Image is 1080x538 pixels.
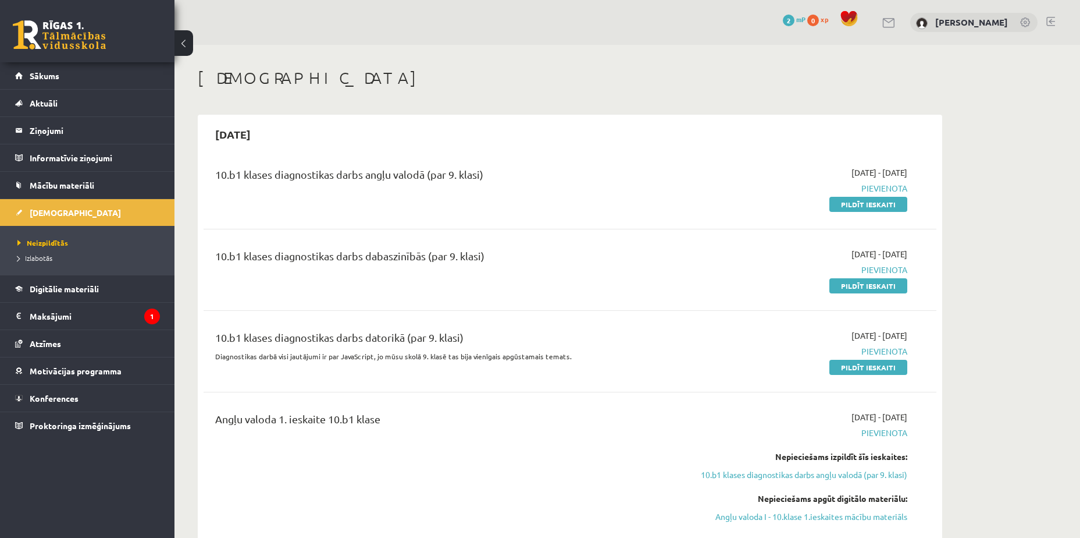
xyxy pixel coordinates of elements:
[688,264,907,276] span: Pievienota
[15,62,160,89] a: Sākums
[215,351,671,362] p: Diagnostikas darbā visi jautājumi ir par JavaScript, jo mūsu skolā 9. klasē tas bija vienīgais ap...
[15,385,160,412] a: Konferences
[821,15,828,24] span: xp
[215,167,671,188] div: 10.b1 klases diagnostikas darbs angļu valodā (par 9. klasi)
[935,16,1008,28] a: [PERSON_NAME]
[783,15,794,26] span: 2
[17,253,163,263] a: Izlabotās
[829,278,907,293] a: Pildīt ieskaiti
[30,98,58,108] span: Aktuāli
[688,469,907,481] a: 10.b1 klases diagnostikas darbs angļu valodā (par 9. klasi)
[688,511,907,523] a: Angļu valoda I - 10.klase 1.ieskaites mācību materiāls
[15,144,160,171] a: Informatīvie ziņojumi
[30,70,59,81] span: Sākums
[215,330,671,351] div: 10.b1 klases diagnostikas darbs datorikā (par 9. klasi)
[30,180,94,190] span: Mācību materiāli
[198,68,942,88] h1: [DEMOGRAPHIC_DATA]
[30,117,160,144] legend: Ziņojumi
[15,90,160,116] a: Aktuāli
[30,338,61,349] span: Atzīmes
[215,411,671,433] div: Angļu valoda 1. ieskaite 10.b1 klase
[783,15,805,24] a: 2 mP
[215,248,671,270] div: 10.b1 klases diagnostikas darbs dabaszinībās (par 9. klasi)
[30,303,160,330] legend: Maksājumi
[688,345,907,358] span: Pievienota
[204,121,262,148] h2: [DATE]
[30,144,160,171] legend: Informatīvie ziņojumi
[807,15,834,24] a: 0 xp
[916,17,928,29] img: Žaklīna Janemane
[829,197,907,212] a: Pildīt ieskaiti
[851,330,907,342] span: [DATE] - [DATE]
[30,420,131,431] span: Proktoringa izmēģinājums
[30,366,122,376] span: Motivācijas programma
[30,284,99,294] span: Digitālie materiāli
[13,20,106,49] a: Rīgas 1. Tālmācības vidusskola
[15,199,160,226] a: [DEMOGRAPHIC_DATA]
[688,427,907,439] span: Pievienota
[851,411,907,423] span: [DATE] - [DATE]
[30,207,121,218] span: [DEMOGRAPHIC_DATA]
[15,412,160,439] a: Proktoringa izmēģinājums
[30,393,79,403] span: Konferences
[688,493,907,505] div: Nepieciešams apgūt digitālo materiālu:
[15,172,160,199] a: Mācību materiāli
[15,117,160,144] a: Ziņojumi
[15,330,160,357] a: Atzīmes
[796,15,805,24] span: mP
[144,309,160,324] i: 1
[688,451,907,463] div: Nepieciešams izpildīt šīs ieskaites:
[851,167,907,179] span: [DATE] - [DATE]
[829,360,907,375] a: Pildīt ieskaiti
[851,248,907,260] span: [DATE] - [DATE]
[15,358,160,384] a: Motivācijas programma
[17,238,68,247] span: Neizpildītās
[17,238,163,248] a: Neizpildītās
[688,182,907,194] span: Pievienota
[807,15,819,26] span: 0
[17,253,52,263] span: Izlabotās
[15,303,160,330] a: Maksājumi1
[15,275,160,302] a: Digitālie materiāli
